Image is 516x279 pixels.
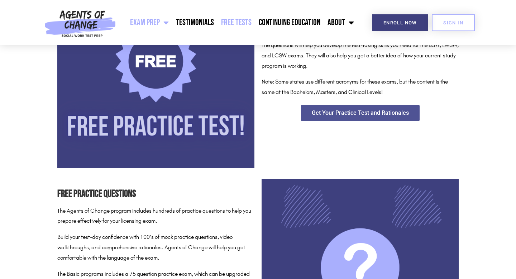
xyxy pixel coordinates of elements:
span: Get Your Practice Test and Rationales [312,110,409,116]
nav: Menu [119,14,358,32]
span: SIGN IN [443,20,463,25]
h2: Free Practice Questions [57,186,254,202]
a: Free Tests [218,14,255,32]
p: Build your test-day confidence with 100’s of mock practice questions, video walkthroughs, and com... [57,232,254,263]
p: The questions will help you develop the test-taking skills you need for the BSW, LMSW, and LCSW e... [262,40,459,71]
p: The Agents of Change program includes hundreds of practice questions to help you prepare effectiv... [57,206,254,227]
a: Exam Prep [126,14,172,32]
a: Continuing Education [255,14,324,32]
a: About [324,14,358,32]
a: SIGN IN [432,14,475,31]
a: Get Your Practice Test and Rationales [301,105,420,121]
a: Enroll Now [372,14,428,31]
span: Enroll Now [383,20,417,25]
a: Testimonials [172,14,218,32]
p: Note: Some states use different acronyms for these exams, but the content is the same at the Bach... [262,77,459,98]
